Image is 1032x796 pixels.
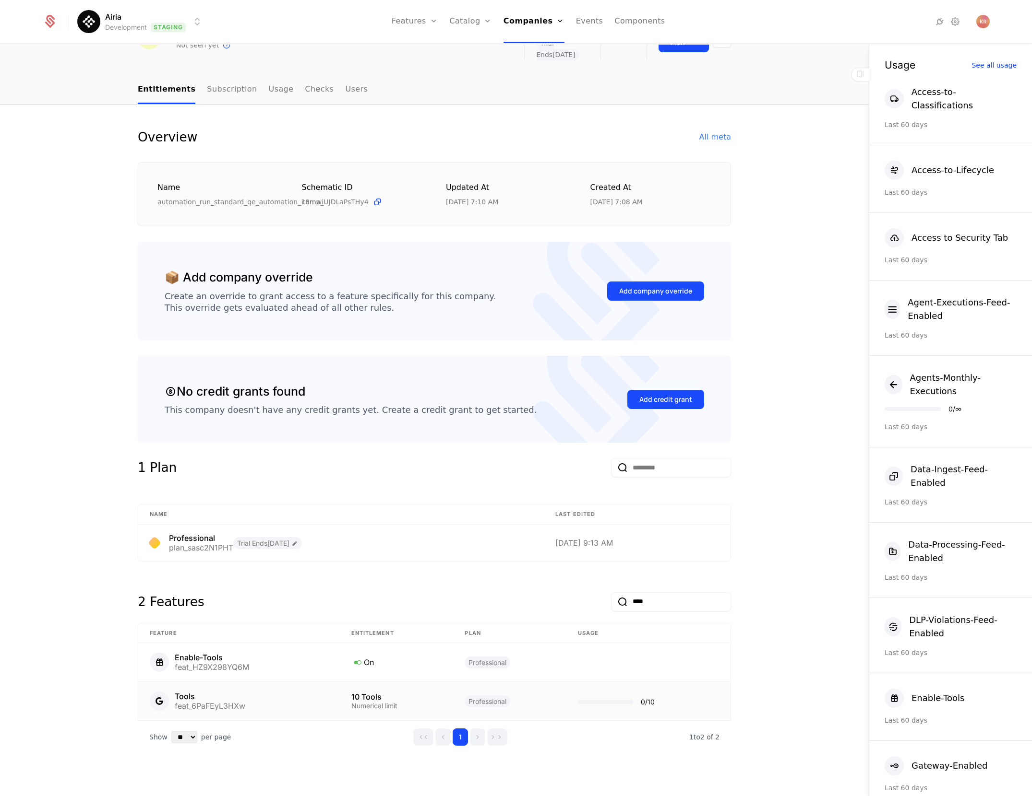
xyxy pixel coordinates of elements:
[885,538,1017,565] button: Data-Processing-Feed-Enabled
[175,663,249,671] div: feat_HZ9X298YQ6M
[885,85,1017,112] button: Access-to-Classifications
[138,76,368,104] ul: Choose Sub Page
[911,463,1017,490] div: Data-Ingest-Feed-Enabled
[435,728,451,746] button: Go to previous page
[340,623,454,644] th: Entitlement
[138,76,731,104] nav: Main
[138,76,195,104] a: Entitlements
[885,756,987,775] button: Gateway-Enabled
[446,182,567,194] div: Updated at
[151,23,186,32] span: Staging
[885,463,1017,490] button: Data-Ingest-Feed-Enabled
[165,404,537,416] div: This company doesn't have any credit grants yet. Create a credit grant to get started.
[910,371,1017,398] div: Agents-Monthly-Executions
[453,728,468,746] button: Go to page 1
[885,60,915,70] div: Usage
[138,128,197,147] div: Overview
[413,728,433,746] button: Go to first page
[175,692,245,700] div: Tools
[885,187,1017,197] div: Last 60 days
[885,330,1017,340] div: Last 60 days
[885,573,1017,582] div: Last 60 days
[885,422,1017,432] div: Last 60 days
[175,702,245,710] div: feat_6PaFEyL3HXw
[165,269,313,287] div: 📦 Add company override
[908,296,1017,323] div: Agent-Executions-Feed-Enabled
[149,732,168,742] span: Show
[465,695,510,707] span: Professional
[885,228,1008,247] button: Access to Security Tab
[138,458,177,477] div: 1 Plan
[453,623,566,644] th: plan
[165,291,496,314] div: Create an override to grant access to a feature specifically for this company. This override gets...
[689,733,715,741] span: 1 to 2 of
[105,11,121,23] span: Airia
[912,85,1017,112] div: Access-to-Classifications
[201,732,231,742] span: per page
[885,296,1017,323] button: Agent-Executions-Feed-Enabled
[912,759,987,773] div: Gateway-Enabled
[305,76,334,104] a: Checks
[912,231,1008,245] div: Access to Security Tab
[976,15,990,28] img: Katrina Reddy
[555,539,719,547] div: [DATE] 9:13 AM
[699,131,731,143] div: All meta
[909,613,1017,640] div: DLP-Violations-Feed-Enabled
[972,62,1017,69] div: See all usage
[976,15,990,28] button: Open user button
[908,538,1017,565] div: Data-Processing-Feed-Enabled
[302,182,423,193] div: Schematic ID
[590,182,712,194] div: Created at
[169,544,233,551] div: plan_sasc2N1PHT
[470,728,485,746] button: Go to next page
[885,120,1017,129] div: Last 60 days
[157,197,279,207] div: automation_run_standard_qe_automation_18mwi
[207,76,257,104] a: Subscription
[138,623,340,644] th: Feature
[169,534,233,542] div: Professional
[544,504,731,525] th: Last edited
[885,161,994,180] button: Access-to-Lifecycle
[80,11,203,32] button: Select environment
[885,255,1017,265] div: Last 60 days
[165,383,305,401] div: No credit grants found
[138,721,731,753] div: Table pagination
[269,76,294,104] a: Usage
[948,406,961,412] div: 0 / ∞
[590,197,643,207] div: 9/15/25, 7:08 AM
[619,286,692,296] div: Add company override
[641,699,655,705] div: 0 / 10
[345,76,368,104] a: Users
[639,395,692,404] div: Add credit grant
[446,197,498,207] div: 9/15/25, 7:10 AM
[413,728,507,746] div: Page navigation
[949,16,961,27] a: Settings
[138,504,544,525] th: Name
[689,733,720,741] span: 2
[233,537,302,549] span: Trial Ends [DATE]
[465,656,510,668] span: Professional
[536,37,579,60] span: Trial Ends [DATE]
[487,728,507,746] button: Go to last page
[627,390,704,409] button: Add credit grant
[105,23,147,32] div: Development
[934,16,946,27] a: Integrations
[351,702,442,709] div: Numerical limit
[351,693,442,701] div: 10 Tools
[912,691,965,705] div: Enable-Tools
[566,623,731,644] th: Usage
[885,648,1017,657] div: Last 60 days
[912,164,994,177] div: Access-to-Lifecycle
[885,497,1017,507] div: Last 60 days
[885,371,1017,398] button: Agents-Monthly-Executions
[77,10,100,33] img: Airia
[885,613,1017,640] button: DLP-Violations-Feed-Enabled
[138,592,204,611] div: 2 Features
[607,281,704,301] button: Add company override
[157,182,279,194] div: Name
[302,197,369,207] span: comp_UJDLaPsTHy4
[885,783,1017,793] div: Last 60 days
[171,731,197,743] select: Select page size
[885,689,965,708] button: Enable-Tools
[351,656,442,668] div: On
